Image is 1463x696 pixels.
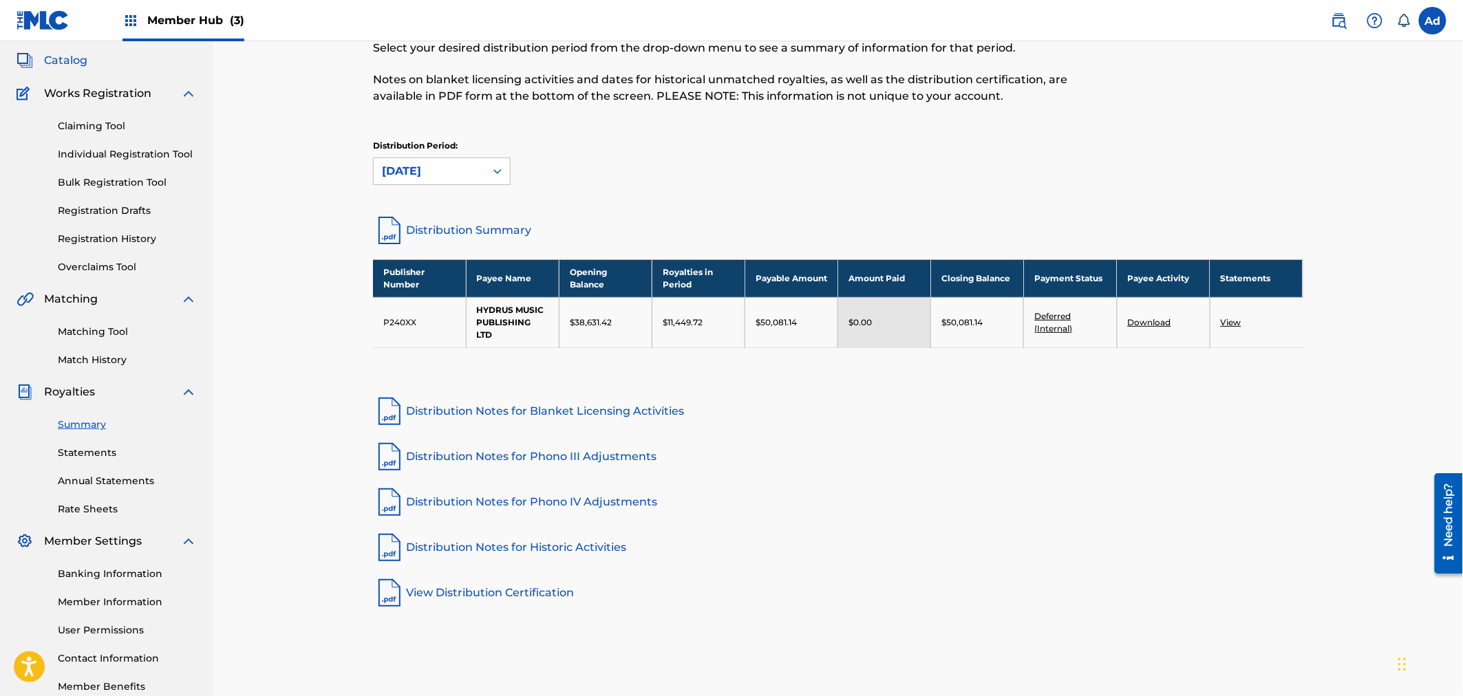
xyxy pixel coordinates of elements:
[44,533,142,550] span: Member Settings
[1024,259,1117,297] th: Payment Status
[1361,7,1389,34] div: Help
[58,595,197,609] a: Member Information
[17,533,33,550] img: Member Settings
[1394,630,1463,696] iframe: Chat Widget
[559,259,652,297] th: Opening Balance
[373,214,406,247] img: distribution-summary-pdf
[1397,14,1411,28] div: Notifications
[1034,311,1072,334] a: Deferred (Internal)
[58,119,197,133] a: Claiming Tool
[17,384,33,400] img: Royalties
[382,163,477,180] div: [DATE]
[373,576,1303,609] a: View Distribution Certification
[122,12,139,29] img: Top Rightsholders
[58,679,197,694] a: Member Benefits
[1398,644,1407,685] div: Drag
[58,175,197,190] a: Bulk Registration Tool
[1325,7,1353,34] a: Public Search
[373,297,466,347] td: P240XX
[58,502,197,516] a: Rate Sheets
[756,316,797,329] p: $50,081.14
[373,140,511,152] p: Distribution Period:
[373,214,1303,247] a: Distribution Summary
[848,316,872,329] p: $0.00
[466,259,559,297] th: Payee Name
[373,395,406,428] img: pdf
[58,446,197,460] a: Statements
[58,232,197,246] a: Registration History
[1331,12,1347,29] img: search
[180,533,197,550] img: expand
[180,384,197,400] img: expand
[373,576,406,609] img: pdf
[147,12,244,28] span: Member Hub
[373,72,1089,105] p: Notes on blanket licensing activities and dates for historical unmatched royalties, as well as th...
[1210,259,1303,297] th: Statements
[1128,317,1171,327] a: Download
[58,567,197,581] a: Banking Information
[58,474,197,488] a: Annual Statements
[17,291,34,307] img: Matching
[17,52,33,69] img: Catalog
[570,316,612,329] p: $38,631.42
[373,40,1089,56] p: Select your desired distribution period from the drop-down menu to see a summary of information f...
[44,52,87,69] span: Catalog
[180,291,197,307] img: expand
[373,395,1303,428] a: Distribution Notes for Blanket Licensing Activities
[58,353,197,367] a: Match History
[58,417,197,432] a: Summary
[44,291,98,307] span: Matching
[663,316,703,329] p: $11,449.72
[373,259,466,297] th: Publisher Number
[373,440,1303,473] a: Distribution Notes for Phono III Adjustments
[58,651,197,666] a: Contact Information
[58,623,197,638] a: User Permissions
[1419,7,1446,34] div: User Menu
[17,85,34,102] img: Works Registration
[58,147,197,162] a: Individual Registration Tool
[230,14,244,27] span: (3)
[58,260,197,274] a: Overclaims Tool
[373,440,406,473] img: pdf
[180,85,197,102] img: expand
[1221,317,1241,327] a: View
[652,259,745,297] th: Royalties in Period
[466,297,559,347] td: HYDRUS MUSIC PUBLISHING LTD
[373,531,1303,564] a: Distribution Notes for Historic Activities
[44,384,95,400] span: Royalties
[373,486,406,519] img: pdf
[373,531,406,564] img: pdf
[44,85,151,102] span: Works Registration
[745,259,838,297] th: Payable Amount
[1367,12,1383,29] img: help
[17,10,70,30] img: MLC Logo
[58,204,197,218] a: Registration Drafts
[838,259,931,297] th: Amount Paid
[17,52,87,69] a: CatalogCatalog
[373,486,1303,519] a: Distribution Notes for Phono IV Adjustments
[58,325,197,339] a: Matching Tool
[931,259,1024,297] th: Closing Balance
[1424,468,1463,578] iframe: Resource Center
[941,316,983,329] p: $50,081.14
[1117,259,1210,297] th: Payee Activity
